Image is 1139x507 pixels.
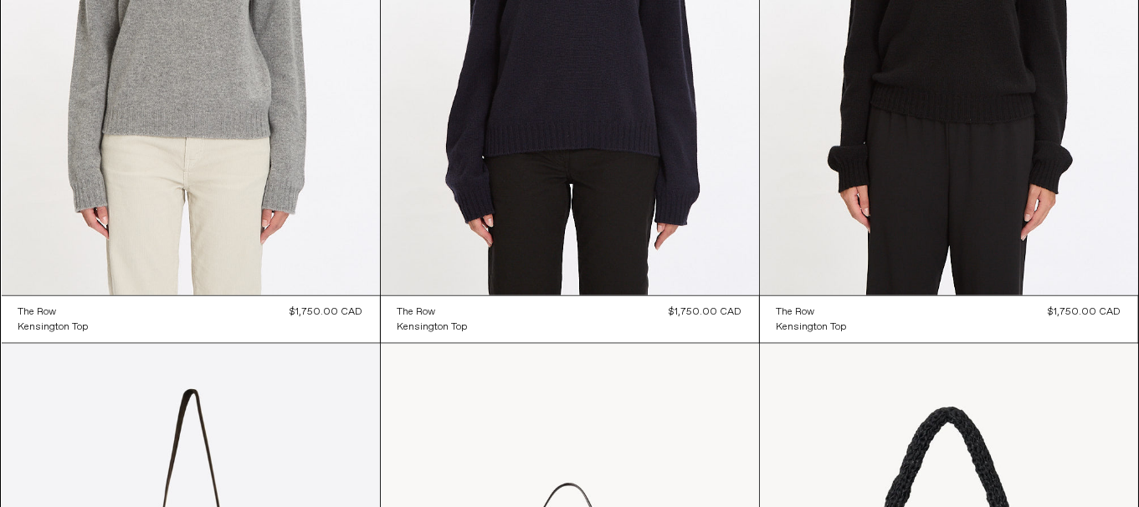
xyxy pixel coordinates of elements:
div: The Row [777,305,815,320]
div: $1,750.00 CAD [670,305,742,320]
div: Kensington Top [398,320,468,335]
div: The Row [18,305,57,320]
a: Kensington Top [398,320,468,335]
div: Kensington Top [18,320,89,335]
div: Kensington Top [777,320,847,335]
a: Kensington Top [777,320,847,335]
a: The Row [398,305,468,320]
a: Kensington Top [18,320,89,335]
a: The Row [18,305,89,320]
div: The Row [398,305,436,320]
div: $1,750.00 CAD [290,305,363,320]
div: $1,750.00 CAD [1049,305,1121,320]
a: The Row [777,305,847,320]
